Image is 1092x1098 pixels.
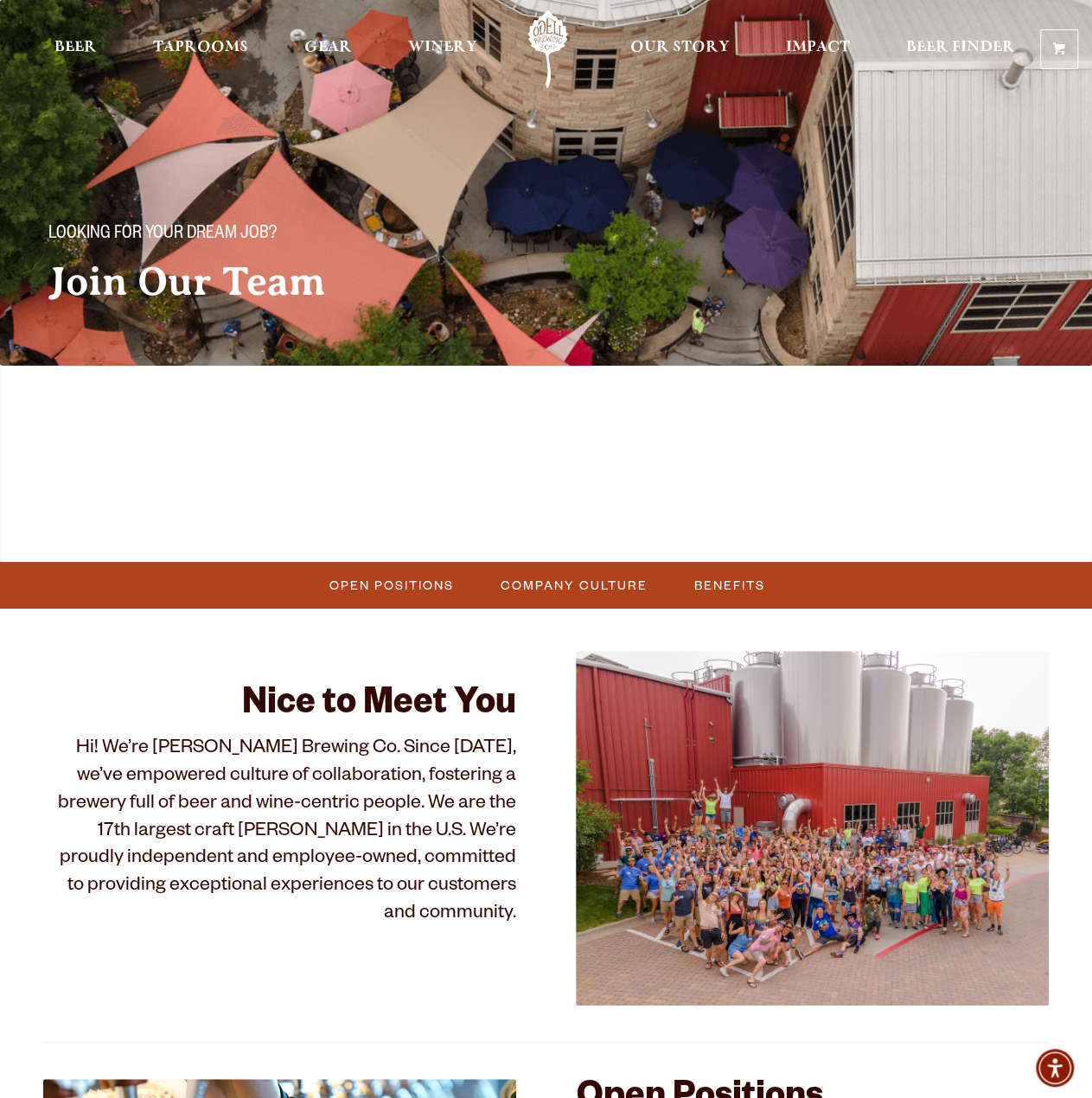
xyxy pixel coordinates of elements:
a: Gear [293,10,363,88]
h2: Nice to Meet You [43,686,516,727]
a: Our Story [619,10,741,88]
span: Impact [786,41,850,54]
span: Our Story [630,41,730,54]
a: Taprooms [142,10,259,88]
span: Winery [408,41,477,54]
a: Open Positions [319,572,463,597]
a: Winery [397,10,489,88]
span: Beer Finder [906,41,1015,54]
a: Company Culture [490,572,656,597]
span: Taprooms [153,41,248,54]
span: Company Culture [501,572,648,597]
span: Open Positions [329,572,454,597]
h2: Join Our Team [48,260,588,303]
span: Looking for your dream job? [48,224,277,246]
span: Hi! We’re [PERSON_NAME] Brewing Co. Since [DATE], we’ve empowered culture of collaboration, foste... [58,739,516,925]
img: 51399232252_e3c7efc701_k (2) [576,651,1049,1005]
a: Beer Finder [895,10,1026,88]
a: Odell Home [515,10,580,88]
span: Benefits [694,572,765,597]
a: Beer [43,10,108,88]
div: Accessibility Menu [1036,1049,1074,1087]
a: Impact [775,10,861,88]
a: Benefits [684,572,774,597]
span: Beer [54,41,97,54]
span: Gear [304,41,352,54]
